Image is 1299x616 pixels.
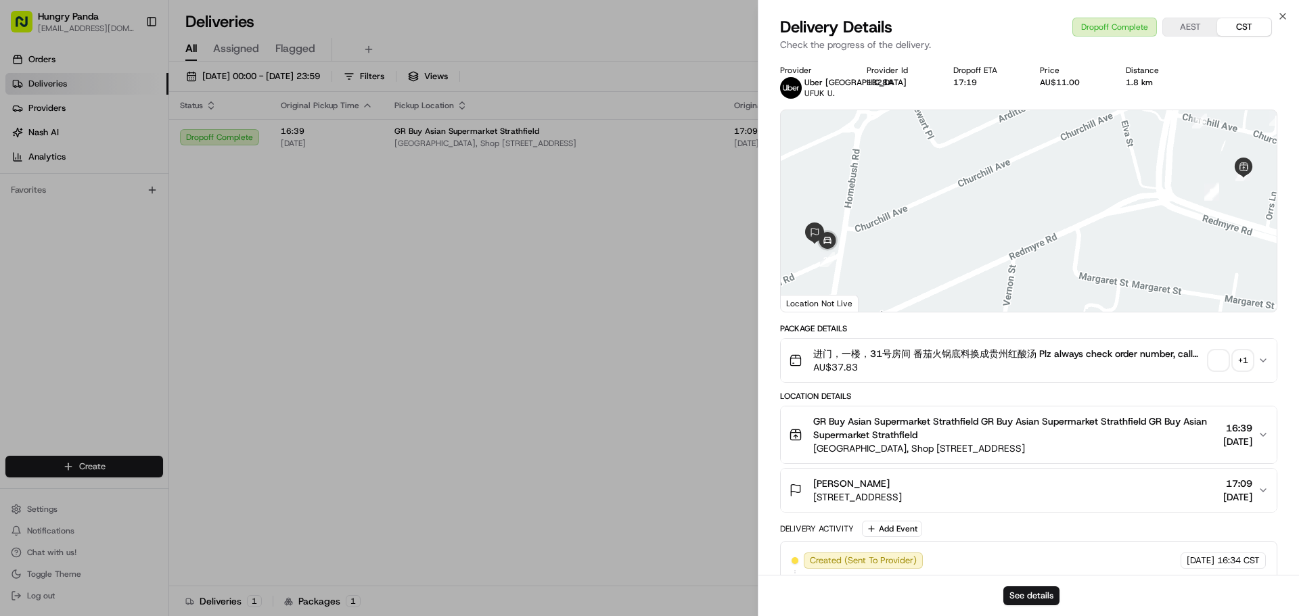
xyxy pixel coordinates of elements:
img: Bea Lacdao [14,197,35,218]
a: 💻API Documentation [109,297,223,321]
span: API Documentation [128,302,217,316]
button: See details [1003,586,1059,605]
span: [PERSON_NAME] [42,210,110,220]
span: [DATE] [1187,554,1214,567]
div: Distance [1126,65,1191,76]
div: 17:19 [953,77,1018,88]
span: 8月15日 [52,246,84,257]
span: [STREET_ADDRESS] [813,490,902,504]
img: 1753817452368-0c19585d-7be3-40d9-9a41-2dc781b3d1eb [28,129,53,153]
button: 进门，一楼，31号房间 番茄火锅底料换成贵州红酸汤 Plz always check order number, call customer when you arrive, any deliv... [781,339,1277,382]
img: 1736555255976-a54dd68f-1ca7-489b-9aae-adbdc363a1c4 [27,210,38,221]
button: AEST [1163,18,1217,36]
div: Package Details [780,323,1277,334]
img: 1736555255976-a54dd68f-1ca7-489b-9aae-adbdc363a1c4 [14,129,38,153]
span: • [112,210,117,220]
span: Created (Sent To Provider) [810,554,917,567]
div: + 1 [1233,351,1252,370]
div: Location Not Live [781,295,859,312]
button: See all [210,173,246,189]
div: 20 [820,252,835,267]
span: Uber [GEOGRAPHIC_DATA] [804,77,907,88]
span: GR Buy Asian Supermarket Strathfield GR Buy Asian Supermarket Strathfield GR Buy Asian Supermarke... [813,414,1218,442]
div: Location Details [780,391,1277,402]
button: Add Event [862,521,922,537]
div: Dropoff ETA [953,65,1018,76]
p: Check the progress of the delivery. [780,38,1277,51]
div: 💻 [114,304,125,314]
div: 6 [1204,183,1219,197]
span: [DATE] [1223,435,1252,448]
button: Start new chat [230,133,246,149]
div: Delivery Activity [780,523,854,534]
button: GR Buy Asian Supermarket Strathfield GR Buy Asian Supermarket Strathfield GR Buy Asian Supermarke... [781,406,1277,463]
div: Start new chat [61,129,222,143]
div: 📗 [14,304,24,314]
div: 9 [1204,184,1219,199]
img: uber-new-logo.jpeg [780,77,802,99]
div: We're available if you need us! [61,143,186,153]
div: 1.8 km [1126,77,1191,88]
span: [DATE] [1223,490,1252,504]
img: Nash [14,14,41,41]
div: Price [1040,65,1105,76]
span: UFUK U. [804,88,835,99]
div: Past conversations [14,176,91,187]
div: Provider [780,65,845,76]
div: AU$11.00 [1040,77,1105,88]
div: 5 [1269,111,1284,126]
button: CST [1217,18,1271,36]
span: Pylon [135,335,164,346]
span: 16:34 CST [1217,554,1260,567]
span: Knowledge Base [27,302,104,316]
button: +1 [1209,351,1252,370]
span: Delivery Details [780,16,892,38]
span: 16:39 [1223,421,1252,435]
button: [PERSON_NAME][STREET_ADDRESS]17:09[DATE] [781,469,1277,512]
div: 16 [1192,114,1207,128]
a: 📗Knowledge Base [8,297,109,321]
p: Welcome 👋 [14,54,246,76]
span: 8月19日 [120,210,152,220]
div: Provider Id [867,65,932,76]
span: • [45,246,49,257]
span: AU$37.83 [813,360,1204,374]
span: 17:09 [1223,477,1252,490]
span: [GEOGRAPHIC_DATA], Shop [STREET_ADDRESS] [813,442,1218,455]
span: 进门，一楼，31号房间 番茄火锅底料换成贵州红酸汤 Plz always check order number, call customer when you arrive, any deliv... [813,347,1204,360]
button: 1B28A [867,77,893,88]
input: Clear [35,87,223,101]
span: [PERSON_NAME] [813,477,890,490]
a: Powered byPylon [95,335,164,346]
